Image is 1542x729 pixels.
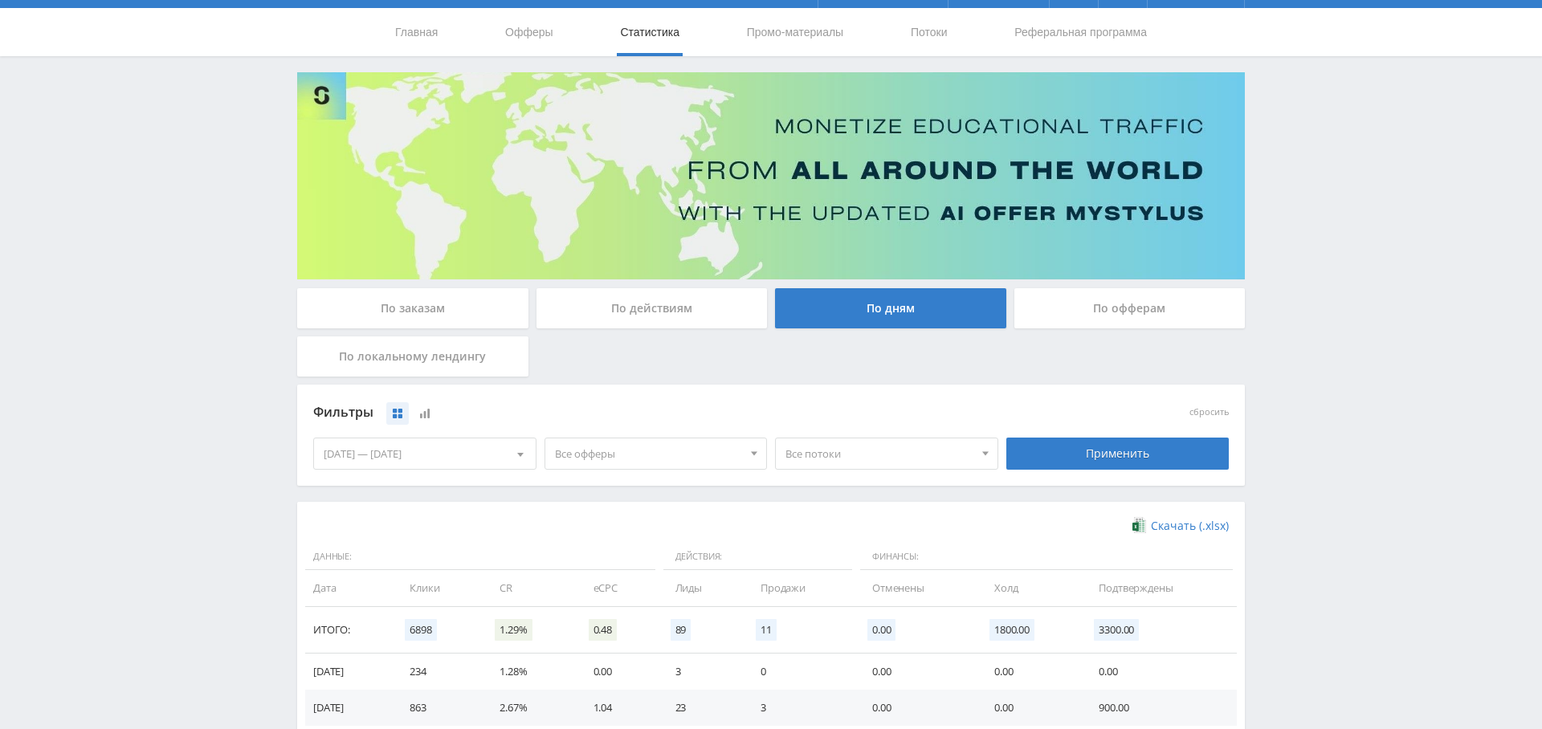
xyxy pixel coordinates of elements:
td: Холд [978,570,1083,606]
div: [DATE] — [DATE] [314,438,536,469]
td: 0.00 [978,654,1083,690]
span: Финансы: [860,544,1233,571]
span: 1800.00 [989,619,1034,641]
td: [DATE] [305,654,394,690]
div: По офферам [1014,288,1246,328]
a: Промо-материалы [745,8,845,56]
a: Реферальная программа [1013,8,1148,56]
td: Отменены [856,570,978,606]
a: Потоки [909,8,949,56]
td: Итого: [305,607,394,654]
td: Подтверждены [1083,570,1237,606]
td: 1.28% [483,654,577,690]
span: Действия: [663,544,852,571]
span: 1.29% [495,619,532,641]
span: 11 [756,619,777,641]
td: [DATE] [305,690,394,726]
td: Дата [305,570,394,606]
img: Banner [297,72,1245,279]
td: 23 [659,690,744,726]
div: Применить [1006,438,1230,470]
td: 0.00 [856,690,978,726]
div: По действиям [536,288,768,328]
div: По локальному лендингу [297,336,528,377]
td: 3 [744,690,856,726]
td: 0.00 [856,654,978,690]
img: xlsx [1132,517,1146,533]
td: Клики [394,570,483,606]
td: 0.00 [577,654,659,690]
span: 3300.00 [1094,619,1139,641]
span: Скачать (.xlsx) [1151,519,1229,532]
td: eCPC [577,570,659,606]
td: Лиды [659,570,744,606]
td: Продажи [744,570,856,606]
span: 0.48 [589,619,617,641]
span: 0.00 [867,619,895,641]
td: 0.00 [1083,654,1237,690]
span: Все потоки [785,438,973,469]
span: Данные: [305,544,655,571]
td: 0 [744,654,856,690]
span: Все офферы [555,438,743,469]
td: 0.00 [978,690,1083,726]
a: Главная [394,8,439,56]
button: сбросить [1189,407,1229,417]
span: 89 [671,619,691,641]
a: Скачать (.xlsx) [1132,518,1229,534]
span: 6898 [405,619,436,641]
td: 900.00 [1083,690,1237,726]
a: Офферы [504,8,555,56]
div: Фильтры [313,401,998,425]
div: По дням [775,288,1006,328]
td: 1.04 [577,690,659,726]
div: По заказам [297,288,528,328]
td: CR [483,570,577,606]
td: 3 [659,654,744,690]
td: 234 [394,654,483,690]
a: Статистика [618,8,681,56]
td: 863 [394,690,483,726]
td: 2.67% [483,690,577,726]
